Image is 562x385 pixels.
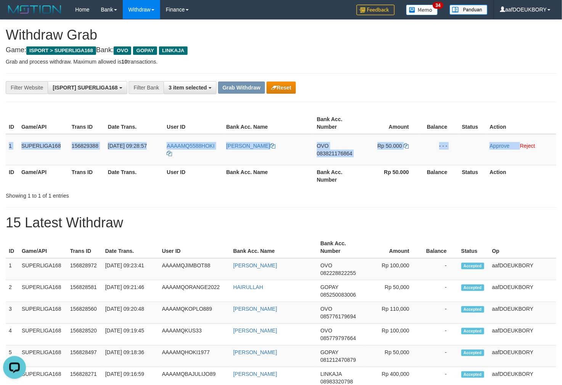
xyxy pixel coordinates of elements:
th: Date Trans. [105,165,164,187]
span: Copy 08983320798 to clipboard [320,379,353,385]
span: Accepted [461,328,484,334]
span: Accepted [461,263,484,269]
span: Copy 085250083006 to clipboard [320,292,356,298]
div: Showing 1 to 1 of 1 entries [6,189,228,200]
span: OVO [320,306,332,312]
span: LINKAJA [159,46,188,55]
span: Copy 085776179694 to clipboard [320,313,356,320]
th: Trans ID [69,165,105,187]
span: [ISPORT] SUPERLIGA168 [53,85,117,91]
span: OVO [114,46,131,55]
button: Grab Withdraw [218,81,265,94]
td: 156828560 [67,302,102,324]
span: ISPORT > SUPERLIGA168 [26,46,96,55]
span: LINKAJA [320,371,342,377]
span: OVO [320,327,332,334]
td: [DATE] 09:18:36 [102,345,159,367]
span: [DATE] 09:28:57 [108,143,147,149]
td: SUPERLIGA168 [19,258,67,280]
a: [PERSON_NAME] [226,143,275,149]
td: - [421,302,458,324]
td: 1 [6,258,19,280]
th: Amount [363,112,421,134]
th: Bank Acc. Name [223,165,314,187]
td: 4 [6,324,19,345]
td: - - - [421,134,459,165]
td: Rp 50,000 [365,345,421,367]
a: [PERSON_NAME] [233,306,277,312]
th: Balance [421,112,459,134]
th: ID [6,165,18,187]
span: AAAAMQ5588HOKI [167,143,214,149]
a: AAAAMQ5588HOKI [167,143,214,157]
span: Copy 083821176864 to clipboard [317,150,352,157]
td: Rp 100,000 [365,258,421,280]
button: [ISPORT] SUPERLIGA168 [48,81,127,94]
td: AAAAMQJIMBOT88 [159,258,230,280]
img: Feedback.jpg [356,5,395,15]
td: 156828972 [67,258,102,280]
th: Trans ID [69,112,105,134]
span: Copy 082228822255 to clipboard [320,270,356,276]
td: 156828581 [67,280,102,302]
th: ID [6,236,19,258]
td: 3 [6,302,19,324]
th: Balance [421,165,459,187]
span: Accepted [461,284,484,291]
td: aafDOEUKBORY [489,324,556,345]
th: Bank Acc. Name [230,236,318,258]
div: Filter Bank [128,81,164,94]
th: Action [487,165,556,187]
p: Grab and process withdraw. Maximum allowed is transactions. [6,58,556,65]
td: aafDOEUKBORY [489,345,556,367]
span: Accepted [461,350,484,356]
th: Date Trans. [105,112,164,134]
td: Rp 50,000 [365,280,421,302]
td: - [421,258,458,280]
a: Copy 50000 to clipboard [404,143,409,149]
img: MOTION_logo.png [6,4,64,15]
button: Open LiveChat chat widget [3,3,26,26]
td: SUPERLIGA168 [19,280,67,302]
span: Accepted [461,371,484,378]
th: Game/API [18,165,69,187]
td: - [421,280,458,302]
strong: 10 [121,59,127,65]
span: 34 [433,2,443,9]
span: Copy 085779797664 to clipboard [320,335,356,341]
td: SUPERLIGA168 [18,134,69,165]
a: [PERSON_NAME] [233,371,277,377]
th: Op [489,236,556,258]
th: Bank Acc. Number [314,112,363,134]
a: [PERSON_NAME] [233,262,277,268]
span: OVO [320,262,332,268]
th: Date Trans. [102,236,159,258]
td: [DATE] 09:19:45 [102,324,159,345]
span: Accepted [461,306,484,313]
td: Rp 100,000 [365,324,421,345]
img: panduan.png [450,5,488,15]
th: Balance [421,236,458,258]
th: Status [459,165,487,187]
th: Bank Acc. Number [317,236,365,258]
th: Bank Acc. Number [314,165,363,187]
span: GOPAY [133,46,157,55]
th: Status [459,112,487,134]
a: Reject [520,143,535,149]
h1: 15 Latest Withdraw [6,215,556,230]
th: Status [458,236,489,258]
td: AAAAMQHOKI1977 [159,345,230,367]
button: 3 item selected [164,81,216,94]
span: GOPAY [320,284,338,290]
th: Game/API [19,236,67,258]
td: - [421,345,458,367]
span: 156829388 [72,143,98,149]
td: 156828497 [67,345,102,367]
th: Bank Acc. Name [223,112,314,134]
td: AAAAMQKOPLO889 [159,302,230,324]
span: Rp 50.000 [377,143,402,149]
td: [DATE] 09:20:48 [102,302,159,324]
a: [PERSON_NAME] [233,327,277,334]
td: SUPERLIGA168 [19,324,67,345]
span: Copy 081212470879 to clipboard [320,357,356,363]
